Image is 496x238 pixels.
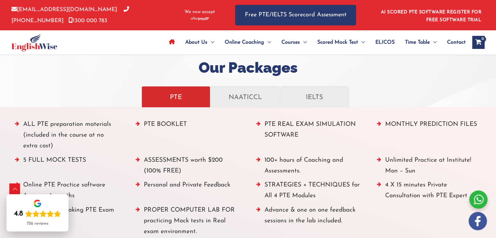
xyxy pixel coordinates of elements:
li: ASSESSMENTS worth $200 (100% FREE) [136,155,240,180]
a: Time TableMenu Toggle [400,31,442,54]
p: PTE [148,91,203,102]
span: Menu Toggle [358,31,365,54]
span: Online Coaching [225,31,264,54]
p: IELTS [287,91,342,102]
span: Menu Toggle [430,31,437,54]
li: ALL PTE preparation materials (included in the course at no extra cost) [15,119,119,155]
img: cropped-ew-logo [11,34,57,52]
a: Contact [442,31,466,54]
span: Menu Toggle [207,31,214,54]
li: Personal and Private Feedback [136,180,240,205]
a: Scored Mock TestMenu Toggle [312,31,370,54]
span: Menu Toggle [264,31,271,54]
span: We now accept [185,9,215,15]
a: Free PTE/IELTS Scorecard Assessment [235,5,356,25]
aside: Header Widget 1 [377,5,485,26]
li: MONTHLY PREDICTION FILES [377,119,481,155]
a: Online CoachingMenu Toggle [219,31,276,54]
span: Courses [281,31,300,54]
img: white-facebook.png [469,212,487,230]
img: Afterpay-Logo [191,17,209,21]
a: 1300 000 783 [68,18,107,23]
li: 5 FULL MOCK TESTS [15,155,119,180]
a: CoursesMenu Toggle [276,31,312,54]
li: PTE REAL EXAM SIMULATION SOFTWARE [256,119,361,155]
li: PTE BOOKLET [136,119,240,155]
a: View Shopping Cart, empty [472,36,485,49]
li: Online PTE Practice software Access – 6 months [15,180,119,205]
a: [PHONE_NUMBER] [11,7,129,23]
div: Rating: 4.8 out of 5 [14,209,61,218]
span: Menu Toggle [300,31,307,54]
a: [EMAIL_ADDRESS][DOMAIN_NAME] [11,7,117,12]
div: 726 reviews [27,221,48,226]
li: Unlimited Practice at Institute! Mon – Sun [377,155,481,180]
p: NAATICCL [218,91,273,102]
span: Scored Mock Test [317,31,358,54]
nav: Site Navigation: Main Menu [164,31,466,54]
span: Contact [447,31,466,54]
a: ELICOS [370,31,400,54]
a: About UsMenu Toggle [180,31,219,54]
a: AI SCORED PTE SOFTWARE REGISTER FOR FREE SOFTWARE TRIAL [381,10,482,22]
li: 4 X 15 minutes Private Consultation with PTE Expert [377,180,481,205]
div: 4.8 [14,209,23,218]
span: Time Table [405,31,430,54]
span: About Us [185,31,207,54]
li: 100+ hours of Coaching and Assessments. [256,155,361,180]
span: ELICOS [375,31,395,54]
li: STRATEGIES + TECHNIQUES for All 4 PTE Modules [256,180,361,205]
